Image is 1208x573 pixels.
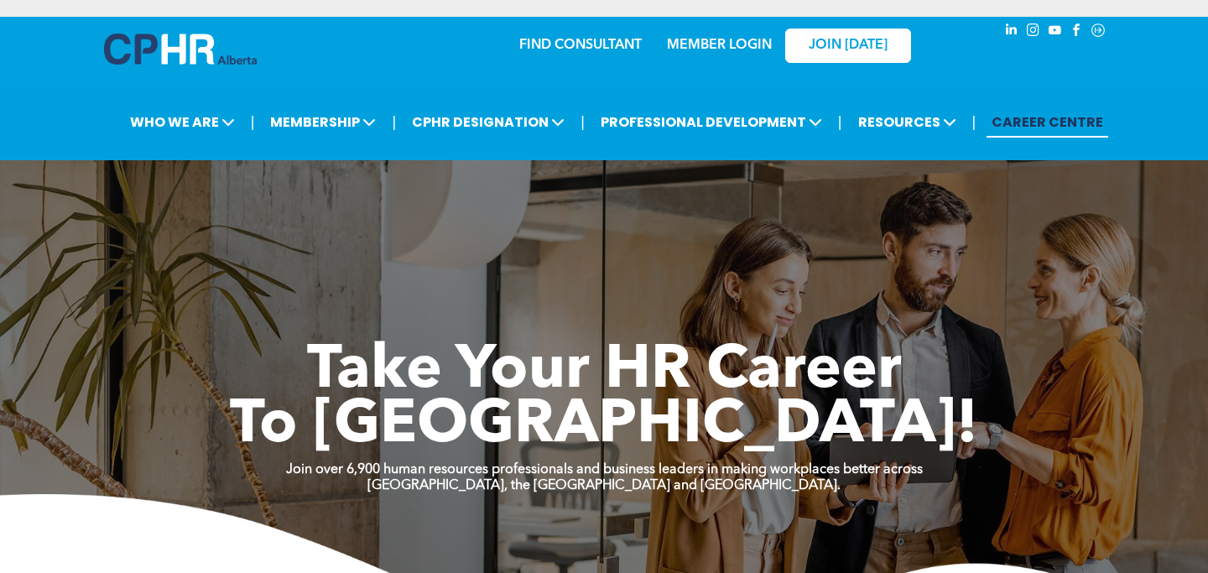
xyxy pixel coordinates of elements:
a: CAREER CENTRE [987,107,1108,138]
a: youtube [1045,21,1064,44]
span: To [GEOGRAPHIC_DATA]! [230,396,978,456]
img: A blue and white logo for cp alberta [104,34,257,65]
span: PROFESSIONAL DEVELOPMENT [596,107,827,138]
strong: Join over 6,900 human resources professionals and business leaders in making workplaces better ac... [286,463,923,477]
a: linkedin [1002,21,1020,44]
a: Social network [1089,21,1107,44]
a: JOIN [DATE] [785,29,911,63]
span: MEMBERSHIP [265,107,381,138]
li: | [838,105,842,139]
span: JOIN [DATE] [809,38,888,54]
li: | [581,105,585,139]
a: instagram [1023,21,1042,44]
span: CPHR DESIGNATION [407,107,570,138]
span: WHO WE ARE [125,107,240,138]
li: | [972,105,976,139]
a: MEMBER LOGIN [667,39,772,52]
a: FIND CONSULTANT [519,39,642,52]
a: facebook [1067,21,1086,44]
span: Take Your HR Career [307,341,902,402]
strong: [GEOGRAPHIC_DATA], the [GEOGRAPHIC_DATA] and [GEOGRAPHIC_DATA]. [367,479,841,492]
li: | [392,105,396,139]
li: | [251,105,255,139]
span: RESOURCES [853,107,961,138]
